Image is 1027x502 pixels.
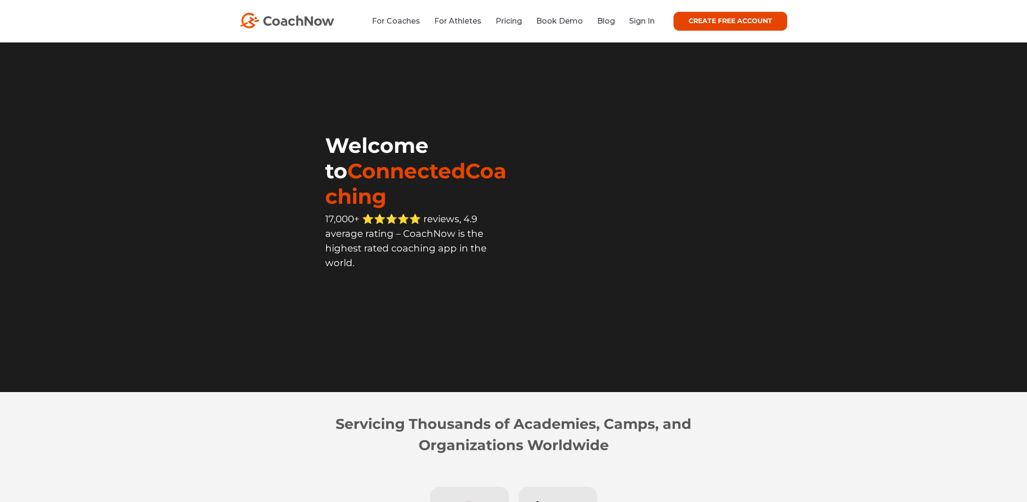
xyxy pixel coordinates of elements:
iframe: Embedded CTA [325,291,513,319]
a: Blog [597,17,615,25]
a: For Coaches [372,17,420,25]
img: CoachNow Logo [240,13,334,28]
span: ConnectedCoaching [325,158,506,209]
h1: Welcome to [325,133,513,209]
a: For Athletes [434,17,481,25]
a: Sign In [629,17,655,25]
a: Pricing [496,17,522,25]
span: 17,000+ ⭐️⭐️⭐️⭐️⭐️ reviews, 4.9 average rating – CoachNow is the highest rated coaching app in th... [325,213,487,268]
a: CREATE FREE ACCOUNT [673,12,787,31]
strong: Servicing Thousands of Academies, Camps, and Organizations Worldwide [336,415,691,454]
a: Book Demo [536,17,583,25]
